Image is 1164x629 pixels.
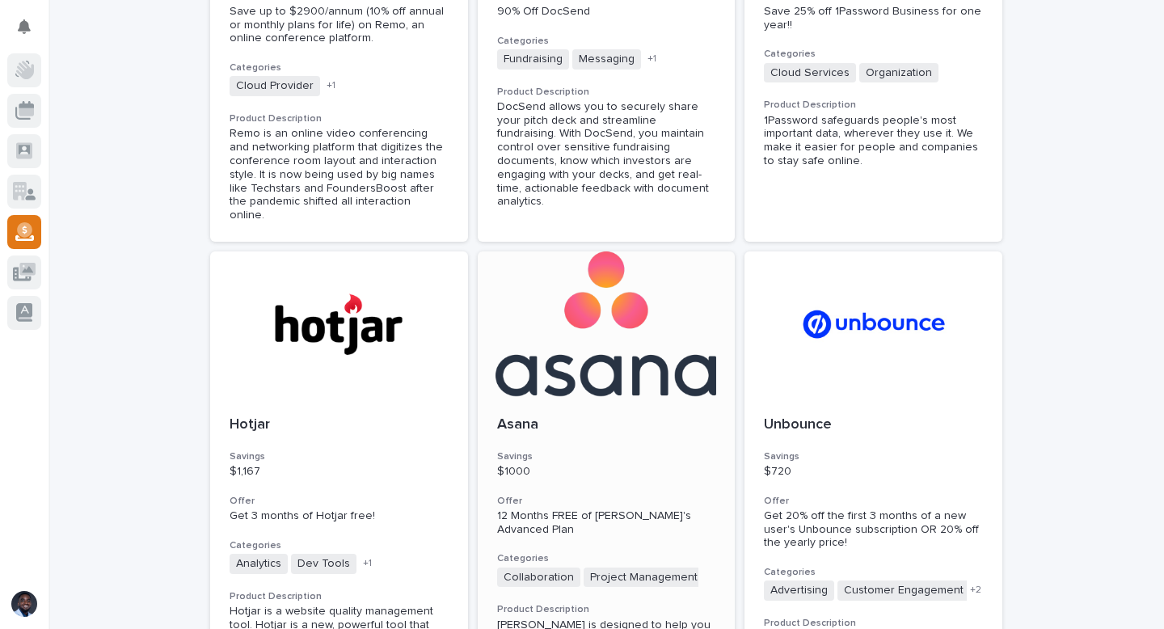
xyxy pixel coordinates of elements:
h3: Categories [497,35,716,48]
h3: Savings [764,450,983,463]
p: $1,167 [230,465,449,479]
span: Messaging [572,49,641,70]
h3: Categories [230,539,449,552]
h3: Categories [497,552,716,565]
span: Cloud Services [764,63,856,83]
h3: Offer [764,495,983,508]
p: Get 3 months of Hotjar free! [230,509,449,523]
div: 1Password safeguards people's most important data, wherever they use it. We make it easier for pe... [764,114,983,168]
p: Hotjar [230,416,449,434]
p: Asana [497,416,716,434]
span: + 1 [363,559,372,568]
h3: Offer [497,495,716,508]
h3: Categories [230,61,449,74]
h3: Categories [764,48,983,61]
h3: Savings [497,450,716,463]
h3: Product Description [230,590,449,603]
h3: Product Description [497,86,716,99]
div: Remo is an online video conferencing and networking platform that digitizes the conference room l... [230,127,449,222]
span: Project Management [584,568,704,588]
p: Unbounce [764,416,983,434]
span: Organization [859,63,938,83]
h3: Product Description [230,112,449,125]
span: + 2 [970,585,981,595]
h3: Product Description [764,99,983,112]
p: Save 25% off 1Password Business for one year!! [764,5,983,32]
span: Dev Tools [291,554,356,574]
p: 90% Off DocSend [497,5,716,19]
button: users-avatar [7,587,41,621]
span: Cloud Provider [230,76,320,96]
button: Notifications [7,10,41,44]
p: 12 Months FREE of [PERSON_NAME]'s Advanced Plan [497,509,716,537]
h3: Offer [230,495,449,508]
div: Notifications [20,19,41,45]
p: $720 [764,465,983,479]
h3: Savings [230,450,449,463]
span: Customer Engagement [837,580,970,601]
p: Save up to $2900/annum (10% off annual or monthly plans for life) on Remo, an online conference p... [230,5,449,45]
span: Fundraising [497,49,569,70]
p: Get 20% off the first 3 months of a new user's Unbounce subscription OR 20% off the yearly price! [764,509,983,550]
span: + 1 [647,54,656,64]
h3: Product Description [497,603,716,616]
span: Analytics [230,554,288,574]
span: Advertising [764,580,834,601]
p: $1000 [497,465,716,479]
span: + 1 [327,81,335,91]
span: Collaboration [497,568,580,588]
h3: Categories [764,566,983,579]
div: DocSend allows you to securely share your pitch deck and streamline fundraising. With DocSend, yo... [497,100,716,209]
